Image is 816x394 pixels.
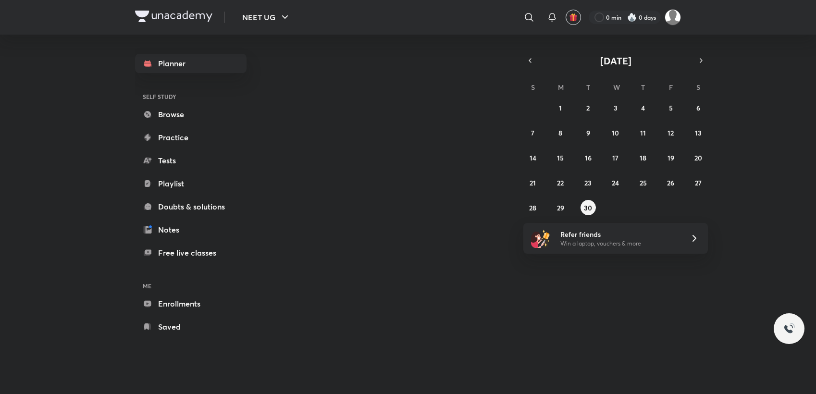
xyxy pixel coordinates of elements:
button: September 28, 2025 [525,200,541,215]
abbr: Wednesday [613,83,620,92]
abbr: September 29, 2025 [557,203,564,212]
abbr: September 30, 2025 [584,203,592,212]
button: September 30, 2025 [581,200,596,215]
abbr: Monday [558,83,564,92]
abbr: September 25, 2025 [640,178,647,187]
button: September 11, 2025 [635,125,651,140]
a: Planner [135,54,247,73]
a: Browse [135,105,247,124]
abbr: September 21, 2025 [530,178,536,187]
img: streak [627,12,637,22]
button: NEET UG [236,8,297,27]
button: avatar [566,10,581,25]
button: September 1, 2025 [553,100,568,115]
a: Practice [135,128,247,147]
a: Notes [135,220,247,239]
img: Company Logo [135,11,212,22]
button: September 5, 2025 [663,100,679,115]
abbr: Tuesday [586,83,590,92]
abbr: September 17, 2025 [612,153,618,162]
button: September 7, 2025 [525,125,541,140]
h6: ME [135,278,247,294]
abbr: September 13, 2025 [695,128,702,137]
button: September 16, 2025 [581,150,596,165]
button: September 22, 2025 [553,175,568,190]
button: September 24, 2025 [608,175,623,190]
a: Saved [135,317,247,336]
abbr: September 24, 2025 [612,178,619,187]
button: September 19, 2025 [663,150,679,165]
button: September 25, 2025 [635,175,651,190]
a: Playlist [135,174,247,193]
button: September 18, 2025 [635,150,651,165]
abbr: September 3, 2025 [614,103,618,112]
button: September 2, 2025 [581,100,596,115]
button: September 3, 2025 [608,100,623,115]
abbr: September 6, 2025 [696,103,700,112]
abbr: September 4, 2025 [641,103,645,112]
abbr: Sunday [531,83,535,92]
button: September 8, 2025 [553,125,568,140]
abbr: September 14, 2025 [530,153,536,162]
button: September 10, 2025 [608,125,623,140]
a: Doubts & solutions [135,197,247,216]
abbr: Friday [669,83,673,92]
h6: Refer friends [560,229,679,239]
abbr: September 8, 2025 [558,128,562,137]
abbr: September 10, 2025 [612,128,619,137]
abbr: Thursday [641,83,645,92]
a: Company Logo [135,11,212,25]
button: September 12, 2025 [663,125,679,140]
button: September 15, 2025 [553,150,568,165]
button: September 21, 2025 [525,175,541,190]
abbr: September 27, 2025 [695,178,702,187]
abbr: September 11, 2025 [640,128,646,137]
abbr: September 23, 2025 [584,178,592,187]
button: September 23, 2025 [581,175,596,190]
img: referral [531,229,550,248]
abbr: September 18, 2025 [640,153,646,162]
button: September 9, 2025 [581,125,596,140]
button: September 27, 2025 [691,175,706,190]
a: Enrollments [135,294,247,313]
button: September 14, 2025 [525,150,541,165]
abbr: September 12, 2025 [668,128,674,137]
abbr: September 20, 2025 [694,153,702,162]
button: September 13, 2025 [691,125,706,140]
button: September 26, 2025 [663,175,679,190]
img: avatar [569,13,578,22]
a: Free live classes [135,243,247,262]
a: Tests [135,151,247,170]
button: September 17, 2025 [608,150,623,165]
button: [DATE] [537,54,694,67]
p: Win a laptop, vouchers & more [560,239,679,248]
button: September 6, 2025 [691,100,706,115]
button: September 29, 2025 [553,200,568,215]
abbr: September 2, 2025 [586,103,590,112]
abbr: September 19, 2025 [668,153,674,162]
abbr: September 7, 2025 [531,128,534,137]
abbr: September 15, 2025 [557,153,564,162]
abbr: September 16, 2025 [585,153,592,162]
abbr: September 28, 2025 [529,203,536,212]
abbr: September 9, 2025 [586,128,590,137]
img: ttu [783,323,795,334]
img: Payal [665,9,681,25]
button: September 4, 2025 [635,100,651,115]
abbr: Saturday [696,83,700,92]
h6: SELF STUDY [135,88,247,105]
abbr: September 5, 2025 [669,103,673,112]
abbr: September 22, 2025 [557,178,564,187]
abbr: September 26, 2025 [667,178,674,187]
span: [DATE] [600,54,631,67]
abbr: September 1, 2025 [559,103,562,112]
button: September 20, 2025 [691,150,706,165]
